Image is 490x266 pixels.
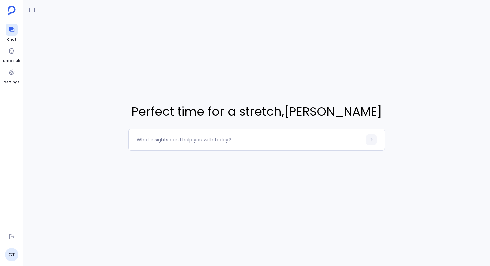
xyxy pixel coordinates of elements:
img: petavue logo [8,6,16,16]
span: Chat [6,37,18,42]
a: Data Hub [3,45,20,64]
a: CT [5,248,18,261]
a: Chat [6,24,18,42]
span: Data Hub [3,58,20,64]
span: Settings [4,80,19,85]
span: Perfect time for a stretch , [PERSON_NAME] [128,103,385,121]
a: Settings [4,66,19,85]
